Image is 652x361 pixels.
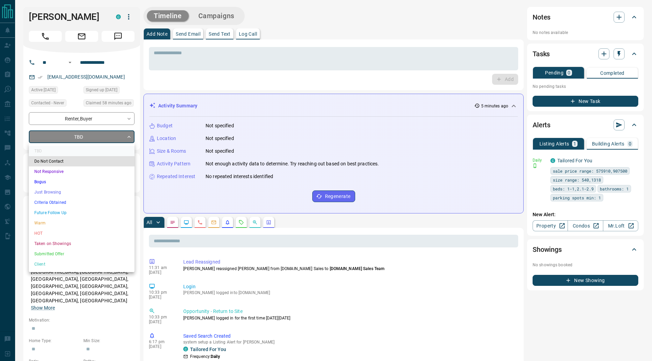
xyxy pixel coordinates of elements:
li: Submitted Offer [29,249,135,259]
li: Criteria Obtained [29,197,135,208]
li: HOT [29,228,135,238]
li: Future Follow Up [29,208,135,218]
li: Not Responsive [29,166,135,177]
li: Do Not Contact [29,156,135,166]
li: Warm [29,218,135,228]
li: Taken on Showings [29,238,135,249]
li: Just Browsing [29,187,135,197]
li: Bogus [29,177,135,187]
li: Client [29,259,135,269]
